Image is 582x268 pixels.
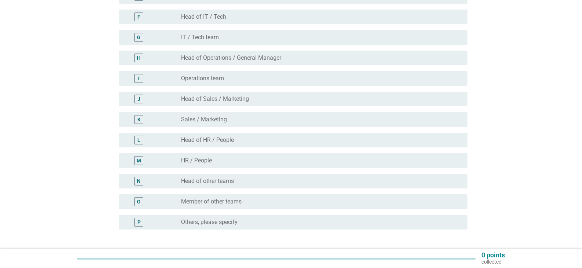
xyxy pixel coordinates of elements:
[137,198,141,206] div: O
[137,34,141,41] div: G
[137,13,140,21] div: F
[181,219,238,226] label: Others, please specify
[181,13,226,21] label: Head of IT / Tech
[181,95,249,103] label: Head of Sales / Marketing
[181,75,224,82] label: Operations team
[137,54,141,62] div: H
[181,116,227,123] label: Sales / Marketing
[137,136,140,144] div: L
[138,75,140,82] div: I
[181,54,281,62] label: Head of Operations / General Manager
[137,157,141,165] div: M
[481,258,505,265] p: collected
[181,177,234,185] label: Head of other teams
[181,198,242,205] label: Member of other teams
[181,136,234,144] label: Head of HR / People
[137,219,141,226] div: P
[137,177,141,185] div: N
[137,95,140,103] div: J
[137,116,141,124] div: K
[181,157,212,164] label: HR / People
[181,34,219,41] label: IT / Tech team
[481,252,505,258] p: 0 points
